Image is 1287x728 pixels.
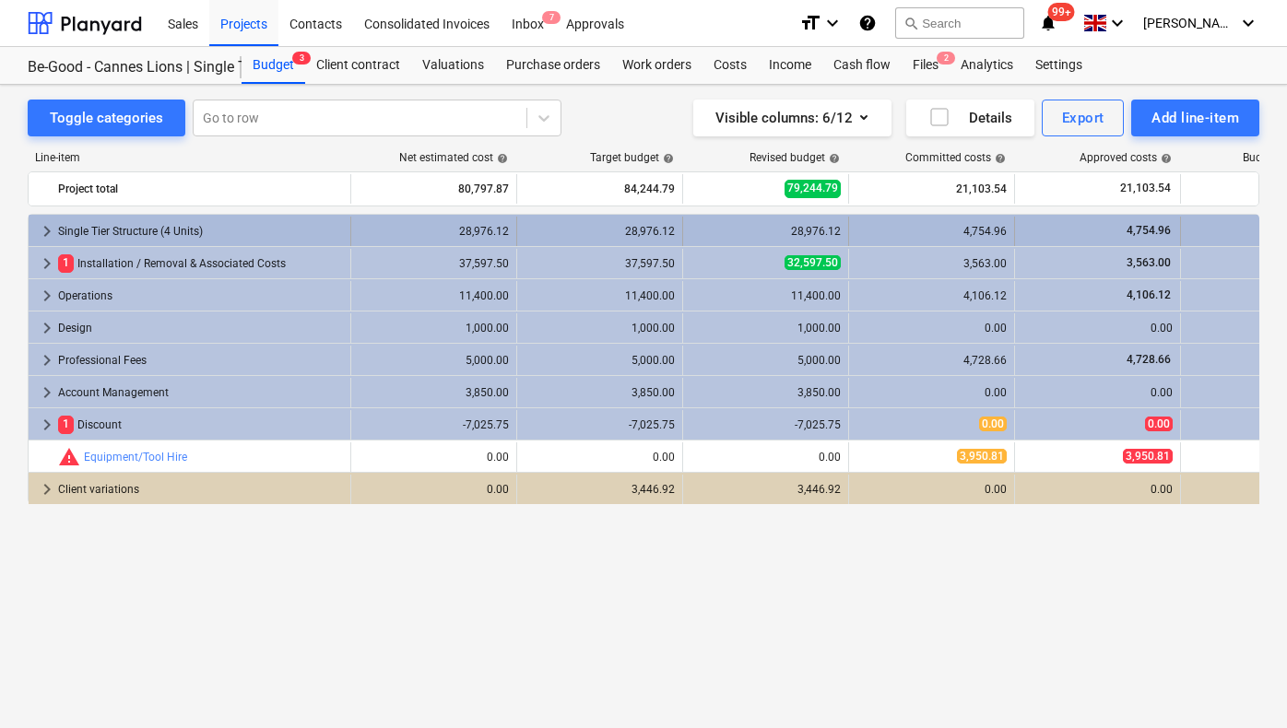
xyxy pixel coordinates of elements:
span: keyboard_arrow_right [36,382,58,404]
span: 4,754.96 [1125,224,1173,237]
div: Net estimated cost [399,151,508,164]
div: -7,025.75 [525,418,675,431]
div: Discount [58,410,343,440]
div: 4,728.66 [856,354,1007,367]
span: 1 [58,416,74,433]
div: 1,000.00 [359,322,509,335]
button: Visible columns:6/12 [693,100,891,136]
div: 3,446.92 [525,483,675,496]
div: 5,000.00 [691,354,841,367]
div: Valuations [411,47,495,84]
span: help [659,153,674,164]
button: Details [906,100,1034,136]
div: 84,244.79 [525,174,675,204]
div: Details [928,106,1012,130]
span: 1 [58,254,74,272]
div: Visible columns : 6/12 [715,106,869,130]
div: 80,797.87 [359,174,509,204]
a: Budget3 [242,47,305,84]
div: Approved costs [1080,151,1172,164]
a: Income [758,47,822,84]
div: -7,025.75 [691,418,841,431]
div: Revised budget [750,151,840,164]
div: Target budget [590,151,674,164]
span: 3,950.81 [1123,449,1173,464]
span: search [903,16,918,30]
div: 0.00 [1022,483,1173,496]
a: Settings [1024,47,1093,84]
div: Files [902,47,950,84]
i: Knowledge base [858,12,877,34]
div: Single Tier Structure (4 Units) [58,217,343,246]
div: Committed costs [905,151,1006,164]
button: Export [1042,100,1125,136]
div: 11,400.00 [691,289,841,302]
div: 3,850.00 [525,386,675,399]
div: 5,000.00 [525,354,675,367]
div: 28,976.12 [691,225,841,238]
div: 3,850.00 [691,386,841,399]
span: 99+ [1048,3,1075,21]
i: format_size [799,12,821,34]
div: 1,000.00 [525,322,675,335]
div: 3,446.92 [691,483,841,496]
div: 0.00 [856,322,1007,335]
div: Line-item [28,151,350,164]
div: 0.00 [856,386,1007,399]
span: keyboard_arrow_right [36,349,58,371]
i: keyboard_arrow_down [821,12,844,34]
i: notifications [1039,12,1057,34]
span: 3,950.81 [957,449,1007,464]
span: keyboard_arrow_right [36,220,58,242]
i: keyboard_arrow_down [1106,12,1128,34]
span: 0.00 [979,417,1007,431]
span: help [1157,153,1172,164]
div: 0.00 [691,451,841,464]
div: 0.00 [1022,322,1173,335]
a: Work orders [611,47,703,84]
div: Be-Good - Cannes Lions | Single Tier [28,58,219,77]
a: Cash flow [822,47,902,84]
span: [PERSON_NAME] [1143,16,1235,30]
div: Budget [242,47,305,84]
div: 28,976.12 [359,225,509,238]
span: 0.00 [1145,417,1173,431]
div: 28,976.12 [525,225,675,238]
span: 79,244.79 [785,180,841,197]
iframe: Chat Widget [1195,640,1287,728]
i: keyboard_arrow_down [1237,12,1259,34]
div: 37,597.50 [525,257,675,270]
div: 37,597.50 [359,257,509,270]
div: 0.00 [359,483,509,496]
a: Analytics [950,47,1024,84]
div: 11,400.00 [525,289,675,302]
div: 4,106.12 [856,289,1007,302]
span: keyboard_arrow_right [36,414,58,436]
span: 4,728.66 [1125,353,1173,366]
div: 3,563.00 [856,257,1007,270]
div: 0.00 [856,483,1007,496]
div: 4,754.96 [856,225,1007,238]
span: help [825,153,840,164]
div: 11,400.00 [359,289,509,302]
span: help [493,153,508,164]
span: 7 [542,11,561,24]
div: Design [58,313,343,343]
div: 0.00 [525,451,675,464]
div: Toggle categories [50,106,163,130]
div: Costs [703,47,758,84]
div: Project total [58,174,343,204]
span: 3,563.00 [1125,256,1173,269]
div: Purchase orders [495,47,611,84]
a: Files2 [902,47,950,84]
div: Export [1062,106,1104,130]
div: 0.00 [359,451,509,464]
span: keyboard_arrow_right [36,285,58,307]
span: help [991,153,1006,164]
a: Client contract [305,47,411,84]
span: keyboard_arrow_right [36,252,58,275]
